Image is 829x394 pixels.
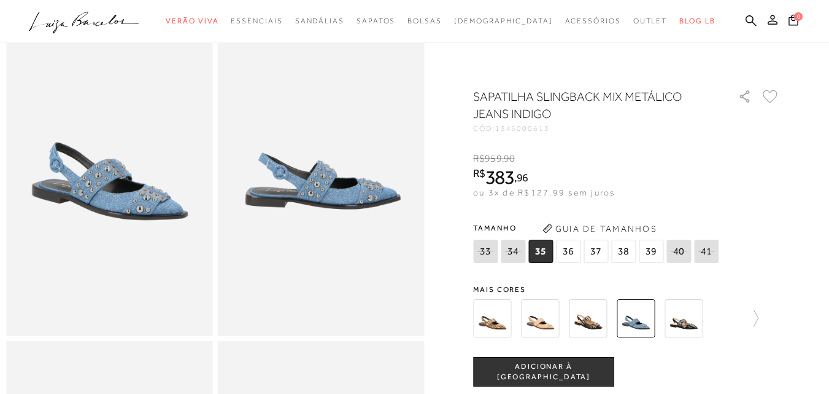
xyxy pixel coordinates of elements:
img: image [218,26,425,336]
span: 40 [666,240,691,263]
a: categoryNavScreenReaderText [166,10,218,33]
span: BLOG LB [679,17,715,25]
a: noSubCategoriesText [454,10,553,33]
span: ADICIONAR À [GEOGRAPHIC_DATA] [474,361,614,383]
span: 96 [517,171,528,184]
a: categoryNavScreenReaderText [565,10,621,33]
span: Tamanho [473,219,722,237]
span: 34 [501,240,525,263]
span: 38 [611,240,636,263]
span: Outlet [633,17,668,25]
img: SAPATILHA SLINGBACK MIX METÁLICO BEGE [521,299,559,337]
a: categoryNavScreenReaderText [231,10,282,33]
span: Essenciais [231,17,282,25]
span: 39 [639,240,663,263]
span: 37 [584,240,608,263]
span: 0 [794,12,803,21]
img: SAPATILHA SLINGBACK MIX METÁLICO ANIMAL PRINT NATURAL [473,299,511,337]
span: ou 3x de R$127,99 sem juros [473,187,615,197]
a: BLOG LB [679,10,715,33]
a: categoryNavScreenReaderText [295,10,344,33]
i: R$ [473,168,485,179]
img: image [6,26,213,336]
span: 41 [694,240,719,263]
h1: SAPATILHA SLINGBACK MIX METÁLICO JEANS INDIGO [473,88,703,122]
button: 0 [785,14,802,30]
img: Sapatilha slingback mix metálico preta [665,299,703,337]
button: Guia de Tamanhos [538,219,661,238]
i: , [502,153,515,164]
a: categoryNavScreenReaderText [357,10,395,33]
span: Acessórios [565,17,621,25]
span: Mais cores [473,286,780,293]
span: 959 [485,153,501,164]
span: [DEMOGRAPHIC_DATA] [454,17,553,25]
span: Verão Viva [166,17,218,25]
button: ADICIONAR À [GEOGRAPHIC_DATA] [473,357,614,387]
a: categoryNavScreenReaderText [633,10,668,33]
span: 90 [504,153,515,164]
span: Bolsas [407,17,442,25]
span: 35 [528,240,553,263]
i: , [514,172,528,183]
span: 383 [485,166,514,188]
span: 1345000613 [495,124,550,133]
i: R$ [473,153,485,164]
span: Sandálias [295,17,344,25]
img: SAPATILHA SLINGBACK MIX METÁLICO EM COURO CAFÉ [569,299,607,337]
img: SAPATILHA SLINGBACK MIX METÁLICO JEANS INDIGO [617,299,655,337]
a: categoryNavScreenReaderText [407,10,442,33]
span: 36 [556,240,580,263]
div: CÓD: [473,125,719,132]
span: Sapatos [357,17,395,25]
span: 33 [473,240,498,263]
